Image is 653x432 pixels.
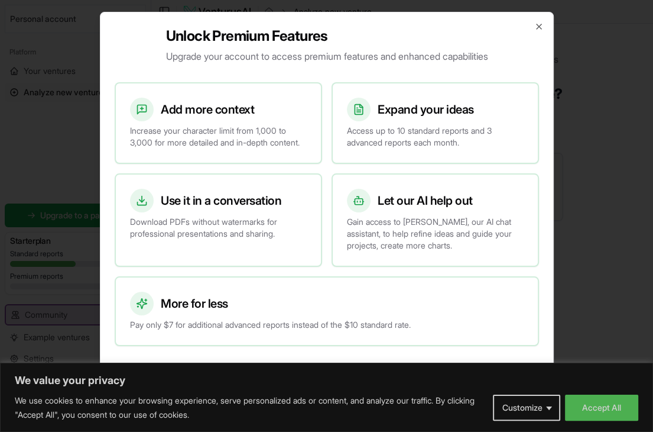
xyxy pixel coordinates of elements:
[130,319,524,331] p: Pay only $7 for additional advanced reports instead of the $10 standard rate.
[161,192,281,209] h3: Use it in a conversation
[161,101,254,118] h3: Add more context
[165,27,488,46] h2: Unlock Premium Features
[130,216,307,240] p: Download PDFs without watermarks for professional presentations and sharing.
[130,125,307,149] p: Increase your character limit from 1,000 to 3,000 for more detailed and in-depth content.
[378,101,474,118] h3: Expand your ideas
[347,125,524,149] p: Access up to 10 standard reports and 3 advanced reports each month.
[347,216,524,252] p: Gain access to [PERSON_NAME], our AI chat assistant, to help refine ideas and guide your projects...
[165,49,488,63] p: Upgrade your account to access premium features and enhanced capabilities
[378,192,473,209] h3: Let our AI help out
[161,295,228,312] h3: More for less
[282,365,371,391] button: Upgrade Now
